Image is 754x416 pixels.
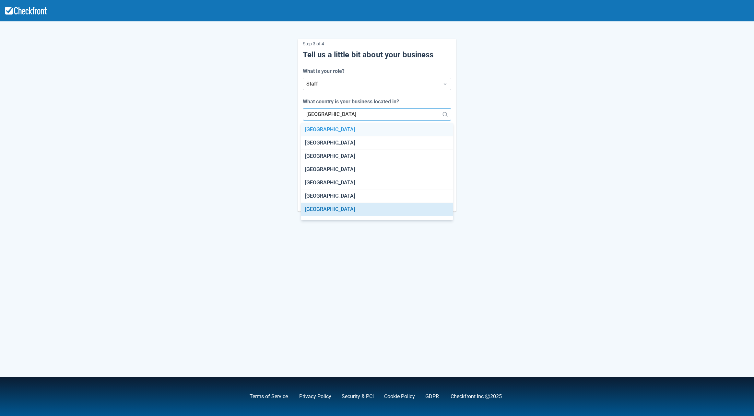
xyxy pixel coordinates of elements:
p: Step 3 of 4 [303,39,452,49]
div: , [239,393,289,400]
div: [GEOGRAPHIC_DATA] [301,203,453,216]
div: [GEOGRAPHIC_DATA] [301,190,453,203]
span: Search [442,111,448,118]
div: [GEOGRAPHIC_DATA] [301,150,453,163]
h5: Tell us a little bit about your business [303,50,452,60]
a: Privacy Policy [299,393,331,399]
div: [GEOGRAPHIC_DATA] [301,176,453,190]
a: Security & PCI [342,393,374,399]
label: What country is your business located in? [303,98,402,106]
a: Checkfront Inc Ⓒ2025 [451,393,502,399]
a: Terms of Service [250,393,288,399]
div: . [415,393,440,400]
a: Cookie Policy [384,393,415,399]
div: [GEOGRAPHIC_DATA] [301,123,453,136]
label: What is your role? [303,67,347,75]
div: [GEOGRAPHIC_DATA] [301,216,453,229]
div: [GEOGRAPHIC_DATA] [301,136,453,150]
span: Dropdown icon [442,81,448,87]
iframe: Chat Widget [660,346,754,416]
div: [GEOGRAPHIC_DATA] [301,163,453,176]
a: GDPR [425,393,439,399]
